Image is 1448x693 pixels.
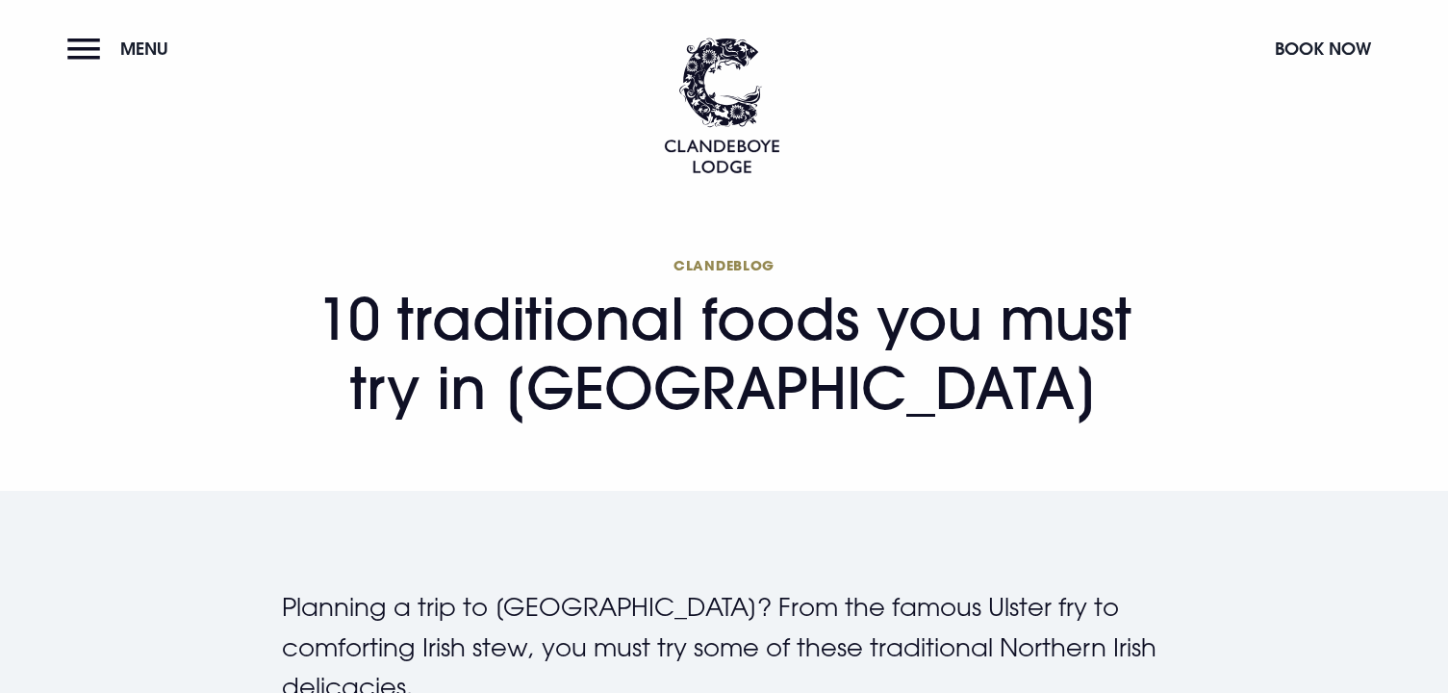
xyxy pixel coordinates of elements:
span: Clandeblog [282,256,1167,274]
button: Menu [67,28,178,69]
img: Clandeboye Lodge [664,38,779,173]
h1: 10 traditional foods you must try in [GEOGRAPHIC_DATA] [282,256,1167,423]
span: Menu [120,38,168,60]
button: Book Now [1265,28,1381,69]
